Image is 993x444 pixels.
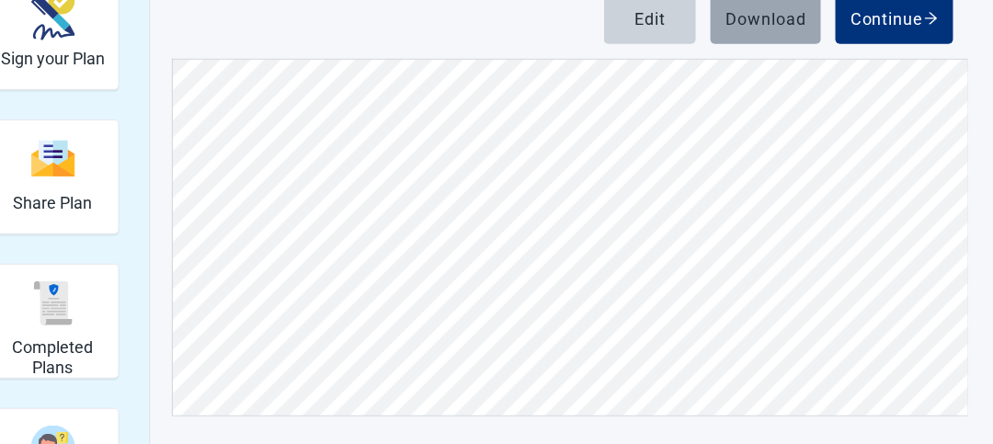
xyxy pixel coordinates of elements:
[850,9,939,28] div: Continue
[634,9,666,28] div: Edit
[14,193,93,213] h2: Share Plan
[1,49,105,69] h2: Sign your Plan
[725,9,806,28] div: Download
[924,11,939,26] span: arrow-right
[31,139,75,178] img: svg%3e
[31,281,75,325] img: svg%3e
